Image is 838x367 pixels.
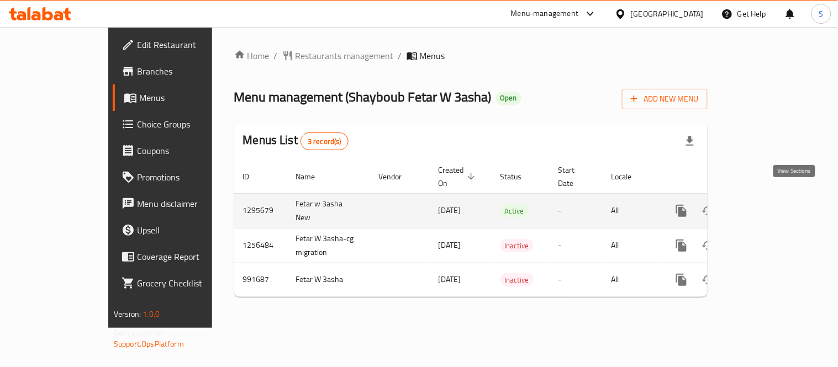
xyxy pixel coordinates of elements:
[631,92,699,106] span: Add New Menu
[439,272,461,286] span: [DATE]
[603,193,660,228] td: All
[420,49,445,62] span: Menus
[113,31,248,58] a: Edit Restaurant
[234,160,783,297] table: enhanced table
[631,8,704,20] div: [GEOGRAPHIC_DATA]
[296,49,394,62] span: Restaurants management
[234,193,287,228] td: 1295679
[301,132,349,150] div: Total records count
[439,163,478,190] span: Created On
[668,232,695,259] button: more
[113,84,248,111] a: Menus
[287,228,370,263] td: Fetar W 3asha-cg migration
[113,58,248,84] a: Branches
[113,137,248,164] a: Coupons
[113,190,248,217] a: Menu disclaimer
[114,326,165,340] span: Get support on:
[558,163,589,190] span: Start Date
[234,228,287,263] td: 1256484
[113,111,248,137] a: Choice Groups
[819,8,824,20] span: S
[500,170,536,183] span: Status
[114,337,184,351] a: Support.OpsPlatform
[143,307,160,321] span: 1.0.0
[695,232,721,259] button: Change Status
[301,136,348,147] span: 3 record(s)
[113,217,248,243] a: Upsell
[500,239,534,252] div: Inactive
[550,228,603,263] td: -
[677,128,703,155] div: Export file
[622,89,708,109] button: Add New Menu
[139,91,239,104] span: Menus
[274,49,278,62] li: /
[137,118,239,131] span: Choice Groups
[113,164,248,190] a: Promotions
[603,228,660,263] td: All
[500,273,534,286] div: Inactive
[137,197,239,210] span: Menu disclaimer
[603,263,660,296] td: All
[137,65,239,78] span: Branches
[243,132,349,150] h2: Menus List
[695,267,721,293] button: Change Status
[398,49,402,62] li: /
[137,276,239,290] span: Grocery Checklist
[282,49,394,62] a: Restaurants management
[550,193,603,228] td: -
[137,38,239,51] span: Edit Restaurant
[114,307,141,321] span: Version:
[137,171,239,184] span: Promotions
[296,170,330,183] span: Name
[234,263,287,296] td: 991687
[439,238,461,252] span: [DATE]
[550,263,603,296] td: -
[234,84,492,109] span: Menu management ( Shayboub Fetar W 3asha )
[137,224,239,237] span: Upsell
[500,274,534,286] span: Inactive
[500,240,534,252] span: Inactive
[500,204,529,217] div: Active
[612,170,646,183] span: Locale
[287,193,370,228] td: Fetar w 3asha New
[695,198,721,224] button: Change Status
[137,250,239,263] span: Coverage Report
[439,203,461,217] span: [DATE]
[137,144,239,157] span: Coupons
[234,49,708,62] nav: breadcrumb
[496,92,521,105] div: Open
[113,243,248,270] a: Coverage Report
[243,170,264,183] span: ID
[500,205,529,217] span: Active
[379,170,417,183] span: Vendor
[234,49,270,62] a: Home
[668,198,695,224] button: more
[660,160,783,194] th: Actions
[287,263,370,296] td: Fetar W 3asha
[113,270,248,296] a: Grocery Checklist
[496,93,521,103] span: Open
[511,7,579,20] div: Menu-management
[668,267,695,293] button: more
